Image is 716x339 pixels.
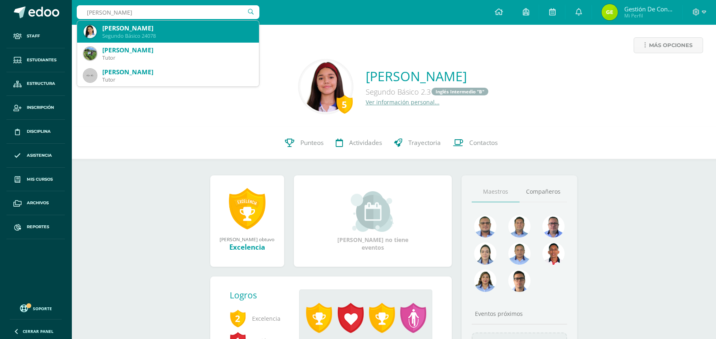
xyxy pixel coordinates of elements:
span: Inscripción [27,104,54,111]
a: Mis cursos [6,168,65,192]
div: Eventos próximos [472,310,567,317]
img: 45x45 [84,69,97,82]
div: Segundo Básico 24078 [102,32,252,39]
span: Estudiantes [27,57,56,63]
a: Inglés Intermedio "B" [431,88,488,95]
img: 99962f3fa423c9b8099341731b303440.png [474,215,496,238]
span: Disciplina [27,128,51,135]
span: Estructura [27,80,55,87]
div: Segundo Básico 2.3 [366,85,489,98]
span: Trayectoria [408,138,441,147]
div: [PERSON_NAME] obtuvo [218,236,276,242]
a: Staff [6,24,65,48]
img: c4fdb2b3b5c0576fe729d7be1ce23d7b.png [602,4,618,20]
span: Punteos [300,138,323,147]
img: 375aecfb130304131abdbe7791f44736.png [474,242,496,265]
a: Asistencia [6,144,65,168]
div: Logros [230,289,293,301]
img: b3275fa016b95109afc471d3b448d7ac.png [508,270,531,292]
a: Punteos [279,127,330,159]
a: Ver información personal... [366,98,440,106]
img: 2efff582389d69505e60b50fc6d5bd41.png [508,242,531,265]
a: Compañeros [520,181,567,202]
a: Maestros [472,181,520,202]
a: [PERSON_NAME] [366,67,489,85]
span: Cerrar panel [23,328,54,334]
div: [PERSON_NAME] [102,24,252,32]
div: [PERSON_NAME] [102,46,252,54]
span: 2 [230,309,246,328]
span: Staff [27,33,40,39]
a: Actividades [330,127,388,159]
span: Reportes [27,224,49,230]
img: 30ea9b988cec0d4945cca02c4e803e5a.png [542,215,565,238]
span: Actividades [349,138,382,147]
span: Gestión de Convivencia [624,5,673,13]
span: Soporte [33,306,52,311]
img: 89a3ce4a01dc90e46980c51de3177516.png [542,242,565,265]
div: [PERSON_NAME] [102,68,252,76]
a: Archivos [6,191,65,215]
div: [PERSON_NAME] no tiene eventos [332,191,413,251]
span: Contactos [469,138,498,147]
a: Contactos [447,127,504,159]
div: 5 [336,95,353,114]
span: Más opciones [649,38,692,53]
a: Disciplina [6,120,65,144]
span: Mi Perfil [624,12,673,19]
a: Inscripción [6,96,65,120]
img: 2ac039123ac5bd71a02663c3aa063ac8.png [508,215,531,238]
img: 0e757ca07985fa41d64648cf090d6454.png [300,61,351,112]
div: Tutor [102,76,252,83]
span: Archivos [27,200,49,206]
img: e36173922453860dcef2b0f3a8e51b2b.png [84,47,97,60]
input: Busca un usuario... [77,5,259,19]
a: Reportes [6,215,65,239]
a: Soporte [10,302,62,313]
div: Tutor [102,54,252,61]
img: 72fdff6db23ea16c182e3ba03ce826f1.png [474,270,496,292]
span: Excelencia [230,307,287,330]
div: Excelencia [218,242,276,252]
span: Mis cursos [27,176,53,183]
span: Asistencia [27,152,52,159]
a: Más opciones [634,37,703,53]
a: Estructura [6,72,65,96]
a: Estudiantes [6,48,65,72]
a: Trayectoria [388,127,447,159]
img: event_small.png [351,191,395,232]
img: 34d146d74c4c294733ecb3d84ef9485f.png [84,25,97,38]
